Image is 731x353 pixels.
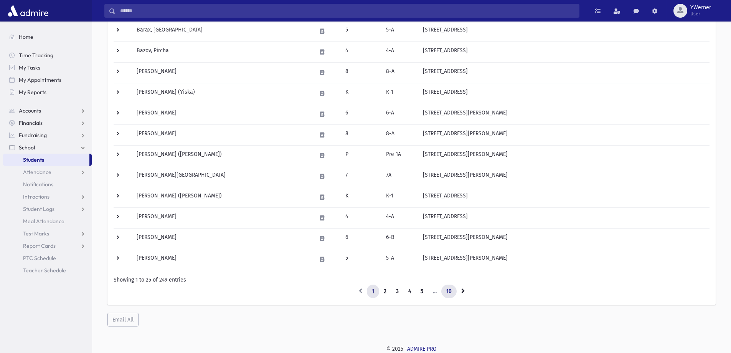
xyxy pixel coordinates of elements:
span: Time Tracking [19,52,53,59]
td: K [341,83,381,104]
a: Financials [3,117,92,129]
a: 3 [391,285,404,298]
span: Meal Attendance [23,218,64,225]
td: [PERSON_NAME] ([PERSON_NAME]) [132,187,312,207]
td: 6-B [381,228,418,249]
div: © 2025 - [104,345,719,353]
div: Showing 1 to 25 of 249 entries [114,276,710,284]
a: Test Marks [3,227,92,240]
td: [PERSON_NAME] [132,207,312,228]
span: Students [23,156,44,163]
a: Students [3,154,89,166]
span: Notifications [23,181,53,188]
td: [PERSON_NAME] (Yiska) [132,83,312,104]
a: Fundraising [3,129,92,141]
td: [PERSON_NAME] ([PERSON_NAME]) [132,145,312,166]
a: My Tasks [3,61,92,74]
td: K [341,187,381,207]
td: [PERSON_NAME][GEOGRAPHIC_DATA] [132,166,312,187]
span: My Tasks [19,64,40,71]
span: Home [19,33,33,40]
span: School [19,144,35,151]
a: School [3,141,92,154]
a: Meal Attendance [3,215,92,227]
a: Notifications [3,178,92,191]
button: Email All [107,313,139,326]
td: K-1 [381,83,418,104]
td: 4-A [381,207,418,228]
td: [STREET_ADDRESS] [418,187,710,207]
span: Student Logs [23,206,54,212]
span: Report Cards [23,242,56,249]
td: 6-A [381,104,418,124]
td: [STREET_ADDRESS][PERSON_NAME] [418,249,710,270]
td: [STREET_ADDRESS][PERSON_NAME] [418,145,710,166]
td: 5 [341,21,381,41]
td: [PERSON_NAME] [132,104,312,124]
td: P [341,145,381,166]
td: 4 [341,207,381,228]
td: [STREET_ADDRESS] [418,21,710,41]
td: 5 [341,249,381,270]
td: [STREET_ADDRESS] [418,41,710,62]
span: Financials [19,119,43,126]
td: 8-A [381,124,418,145]
a: Report Cards [3,240,92,252]
span: My Reports [19,89,46,96]
td: Barax, [GEOGRAPHIC_DATA] [132,21,312,41]
a: My Reports [3,86,92,98]
a: 1 [367,285,379,298]
td: [STREET_ADDRESS] [418,62,710,83]
a: PTC Schedule [3,252,92,264]
td: Pre 1A [381,145,418,166]
a: Infractions [3,191,92,203]
td: [PERSON_NAME] [132,62,312,83]
td: [STREET_ADDRESS] [418,83,710,104]
td: 7 [341,166,381,187]
td: 6 [341,228,381,249]
span: User [690,11,711,17]
span: YWerner [690,5,711,11]
span: Attendance [23,169,51,176]
td: 7A [381,166,418,187]
td: K-1 [381,187,418,207]
a: 2 [379,285,391,298]
span: PTC Schedule [23,255,56,262]
td: 4-A [381,41,418,62]
td: 6 [341,104,381,124]
td: 8-A [381,62,418,83]
span: Fundraising [19,132,47,139]
a: Home [3,31,92,43]
td: 5-A [381,249,418,270]
td: Bazov, Pircha [132,41,312,62]
a: My Appointments [3,74,92,86]
td: [PERSON_NAME] [132,228,312,249]
span: Accounts [19,107,41,114]
td: [PERSON_NAME] [132,124,312,145]
a: 5 [416,285,428,298]
td: [STREET_ADDRESS][PERSON_NAME] [418,166,710,187]
a: Attendance [3,166,92,178]
td: 5-A [381,21,418,41]
a: 10 [441,285,457,298]
img: AdmirePro [6,3,50,18]
td: [STREET_ADDRESS][PERSON_NAME] [418,104,710,124]
span: My Appointments [19,76,61,83]
td: 8 [341,124,381,145]
td: [STREET_ADDRESS][PERSON_NAME] [418,124,710,145]
td: 4 [341,41,381,62]
td: 8 [341,62,381,83]
a: Student Logs [3,203,92,215]
span: Teacher Schedule [23,267,66,274]
td: [PERSON_NAME] [132,249,312,270]
input: Search [116,4,579,18]
td: [STREET_ADDRESS][PERSON_NAME] [418,228,710,249]
span: Test Marks [23,230,49,237]
a: Time Tracking [3,49,92,61]
a: Teacher Schedule [3,264,92,277]
a: 4 [403,285,416,298]
a: ADMIRE PRO [407,346,437,352]
a: Accounts [3,104,92,117]
td: [STREET_ADDRESS] [418,207,710,228]
span: Infractions [23,193,50,200]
